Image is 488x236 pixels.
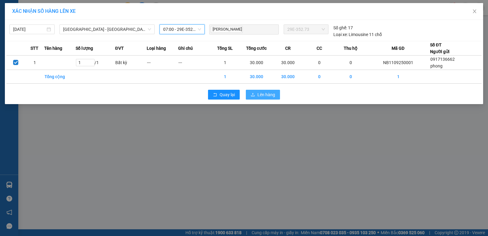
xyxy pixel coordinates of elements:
td: 30.000 [272,56,304,70]
span: Tên hàng [44,45,62,52]
span: Số lượng [76,45,93,52]
td: 1 [25,56,44,70]
span: 07:00 - 29E-352.73 [163,25,201,34]
span: 29E-352.73 [287,25,325,34]
span: ĐVT [115,45,124,52]
span: Quay lại [220,91,235,98]
td: --- [178,56,210,70]
span: Thu hộ [344,45,357,52]
td: 30.000 [241,70,272,84]
span: Loại hàng [147,45,166,52]
span: STT [30,45,38,52]
td: 1 [210,70,241,84]
td: 1 [367,70,430,84]
span: CC [317,45,322,52]
div: Limousine 11 chỗ [333,31,382,38]
td: 30.000 [272,70,304,84]
div: 17 [333,24,353,31]
td: Tổng cộng [44,70,76,84]
td: 0 [304,56,335,70]
span: Tổng SL [217,45,233,52]
td: 30.000 [241,56,272,70]
td: 1 [210,56,241,70]
td: --- [147,56,178,70]
div: Số ĐT Người gửi [430,42,450,55]
span: rollback [213,93,217,97]
span: [PERSON_NAME] [211,26,243,33]
td: NB1109250001 [367,56,430,70]
td: Bất kỳ [115,56,146,70]
span: Loại xe: [333,31,348,38]
td: 0 [335,70,367,84]
span: Lên hàng [257,91,275,98]
td: 0 [304,70,335,84]
span: down [148,27,151,31]
span: phong [430,64,443,68]
span: Ghi chú [178,45,193,52]
td: 0 [335,56,367,70]
span: XÁC NHẬN SỐ HÀNG LÊN XE [12,8,76,14]
span: Số ghế: [333,24,347,31]
input: 11/09/2025 [13,26,45,33]
span: CR [285,45,291,52]
td: / 1 [76,56,115,70]
span: upload [251,93,255,97]
span: Ninh Bình - Hà Nội [63,25,151,34]
button: uploadLên hàng [246,90,280,100]
button: Close [466,3,483,20]
span: Tổng cước [246,45,267,52]
span: Mã GD [392,45,404,52]
span: 0917136662 [430,57,455,62]
button: rollbackQuay lại [208,90,240,100]
span: close [472,9,477,14]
